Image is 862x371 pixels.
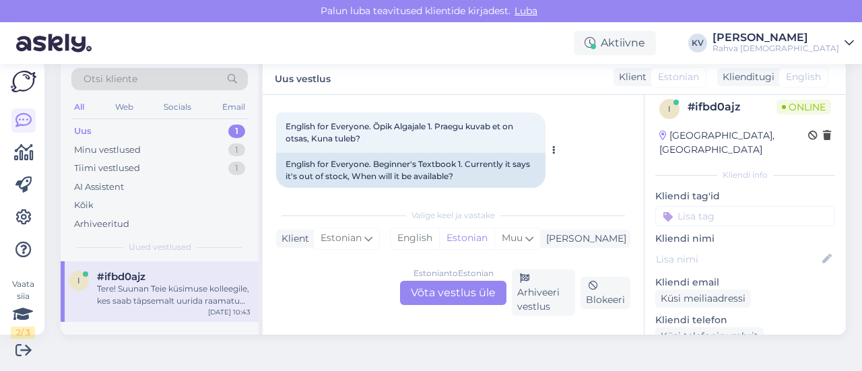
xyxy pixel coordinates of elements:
[655,290,751,308] div: Küsi meiliaadressi
[512,269,575,316] div: Arhiveeri vestlus
[275,68,331,86] label: Uus vestlus
[161,98,194,116] div: Socials
[655,206,835,226] input: Lisa tag
[321,231,362,246] span: Estonian
[228,162,245,175] div: 1
[712,32,839,43] div: [PERSON_NAME]
[71,98,87,116] div: All
[220,98,248,116] div: Email
[712,32,854,54] a: [PERSON_NAME]Rahva [DEMOGRAPHIC_DATA]
[97,283,251,307] div: Tere! Suunan Teie küsimuse kolleegile, kes saab täpsemalt uurida raamatu "English for Everyone. Õ...
[656,252,820,267] input: Lisa nimi
[668,104,671,114] span: i
[574,31,656,55] div: Aktiivne
[11,278,35,339] div: Vaata siia
[112,98,136,116] div: Web
[74,217,129,231] div: Arhiveeritud
[502,232,523,244] span: Muu
[286,121,515,143] span: English for Everyone. Õpik Algajale 1. Praegu kuvab et on otsas, Kuna tuleb?
[391,228,439,248] div: English
[581,277,630,309] div: Blokeeri
[541,232,626,246] div: [PERSON_NAME]
[11,327,35,339] div: 2 / 3
[74,180,124,194] div: AI Assistent
[658,70,699,84] span: Estonian
[655,327,764,345] div: Küsi telefoninumbrit
[510,5,541,17] span: Luba
[97,271,145,283] span: #ifbd0ajz
[276,232,309,246] div: Klient
[280,189,331,199] span: 10:42
[276,209,630,222] div: Valige keel ja vastake
[74,125,92,138] div: Uus
[208,307,251,317] div: [DATE] 10:43
[439,228,494,248] div: Estonian
[655,232,835,246] p: Kliendi nimi
[614,70,646,84] div: Klient
[74,143,141,157] div: Minu vestlused
[659,129,808,157] div: [GEOGRAPHIC_DATA], [GEOGRAPHIC_DATA]
[655,189,835,203] p: Kliendi tag'id
[228,143,245,157] div: 1
[11,71,36,92] img: Askly Logo
[74,199,94,212] div: Kõik
[400,281,506,305] div: Võta vestlus üle
[776,100,831,114] span: Online
[655,313,835,327] p: Kliendi telefon
[712,43,839,54] div: Rahva [DEMOGRAPHIC_DATA]
[228,125,245,138] div: 1
[717,70,774,84] div: Klienditugi
[688,34,707,53] div: KV
[655,169,835,181] div: Kliendi info
[84,72,137,86] span: Otsi kliente
[276,153,545,188] div: English for Everyone. Beginner's Textbook 1. Currently it says it's out of stock, When will it be...
[74,162,140,175] div: Tiimi vestlused
[688,99,776,115] div: # ifbd0ajz
[129,241,191,253] span: Uued vestlused
[655,275,835,290] p: Kliendi email
[77,275,80,285] span: i
[413,267,494,279] div: Estonian to Estonian
[786,70,821,84] span: English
